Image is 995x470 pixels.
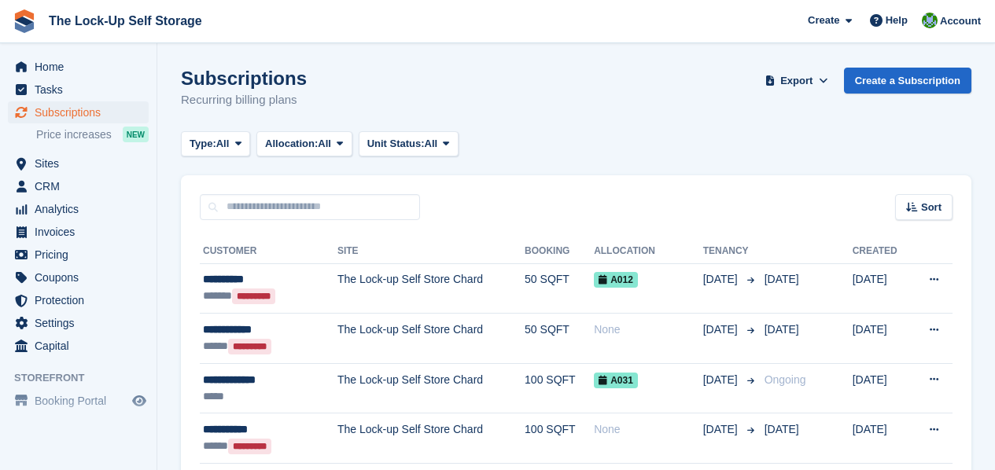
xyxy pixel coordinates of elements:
a: menu [8,244,149,266]
th: Booking [525,239,594,264]
a: menu [8,390,149,412]
a: menu [8,198,149,220]
span: Capital [35,335,129,357]
span: Tasks [35,79,129,101]
div: None [594,421,703,438]
span: Analytics [35,198,129,220]
a: menu [8,152,149,174]
a: menu [8,312,149,334]
span: Settings [35,312,129,334]
span: All [216,136,230,152]
td: The Lock-up Self Store Chard [337,413,525,464]
span: CRM [35,175,129,197]
td: The Lock-up Self Store Chard [337,314,525,364]
span: Home [35,56,129,78]
span: [DATE] [765,323,799,336]
td: The Lock-up Self Store Chard [337,363,525,413]
a: menu [8,101,149,123]
a: menu [8,289,149,311]
td: [DATE] [853,263,910,314]
th: Created [853,239,910,264]
a: menu [8,266,149,288]
span: Invoices [35,221,129,243]
img: Andrew Beer [922,13,938,28]
th: Customer [200,239,337,264]
span: [DATE] [765,273,799,285]
span: A031 [594,373,638,388]
span: [DATE] [703,421,741,438]
span: Create [808,13,839,28]
span: Sites [35,152,129,174]
button: Unit Status: All [359,131,459,157]
button: Type: All [181,131,250,157]
a: menu [8,335,149,357]
span: Export [780,73,813,89]
td: 100 SQFT [525,413,594,464]
a: Preview store [130,391,149,410]
span: Storefront [14,370,157,386]
td: [DATE] [853,413,910,464]
a: menu [8,56,149,78]
a: menu [8,221,149,243]
span: Ongoing [765,373,806,386]
button: Export [762,68,831,94]
span: Protection [35,289,129,311]
a: menu [8,175,149,197]
span: Unit Status: [367,136,425,152]
span: Help [886,13,908,28]
span: [DATE] [703,321,741,338]
span: All [425,136,438,152]
th: Tenancy [703,239,758,264]
button: Allocation: All [256,131,352,157]
span: Allocation: [265,136,318,152]
span: A012 [594,272,638,288]
span: Pricing [35,244,129,266]
span: Booking Portal [35,390,129,412]
a: menu [8,79,149,101]
span: [DATE] [703,271,741,288]
a: Create a Subscription [844,68,971,94]
td: 50 SQFT [525,263,594,314]
a: The Lock-Up Self Storage [42,8,208,34]
span: Subscriptions [35,101,129,123]
span: [DATE] [765,423,799,435]
p: Recurring billing plans [181,91,307,109]
th: Allocation [594,239,703,264]
td: 50 SQFT [525,314,594,364]
span: All [318,136,331,152]
span: [DATE] [703,372,741,388]
td: The Lock-up Self Store Chard [337,263,525,314]
span: Account [940,13,981,29]
img: stora-icon-8386f47178a22dfd0bd8f6a31ec36ba5ce8667c1dd55bd0f319d3a0aa187defe.svg [13,9,36,33]
td: [DATE] [853,363,910,413]
span: Sort [921,200,942,215]
span: Price increases [36,127,112,142]
td: [DATE] [853,314,910,364]
div: None [594,321,703,338]
td: 100 SQFT [525,363,594,413]
a: Price increases NEW [36,126,149,143]
span: Coupons [35,266,129,288]
span: Type: [190,136,216,152]
h1: Subscriptions [181,68,307,89]
th: Site [337,239,525,264]
div: NEW [123,127,149,142]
